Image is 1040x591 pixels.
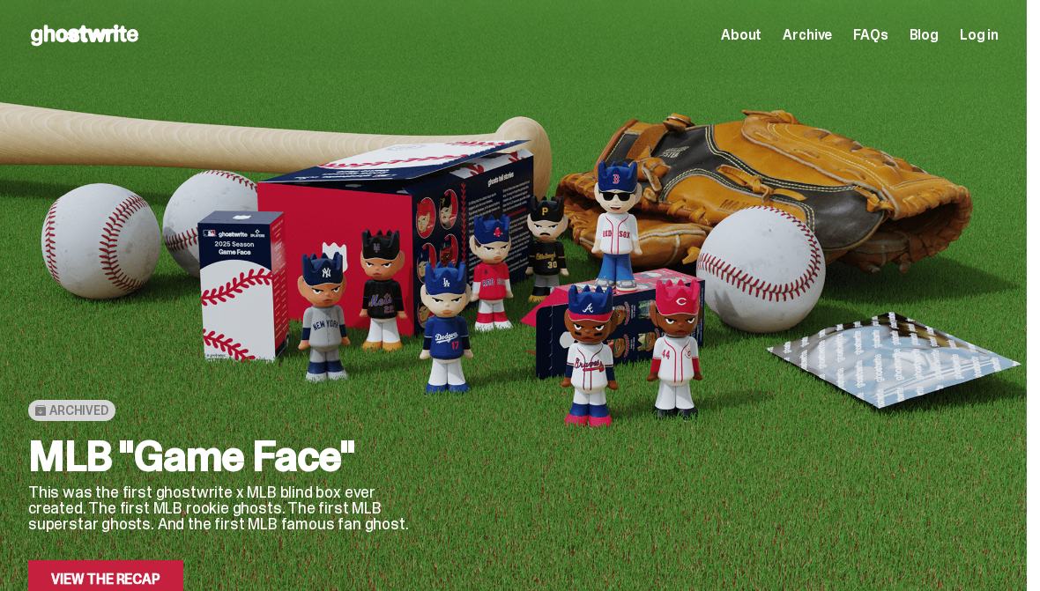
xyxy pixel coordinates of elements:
a: Archive [783,28,832,42]
h2: MLB "Game Face" [28,435,420,477]
p: This was the first ghostwrite x MLB blind box ever created. The first MLB rookie ghosts. The firs... [28,484,420,532]
a: Blog [910,28,939,42]
a: Log in [960,28,999,42]
span: Archived [49,403,108,417]
a: FAQs [853,28,888,42]
a: About [721,28,761,42]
